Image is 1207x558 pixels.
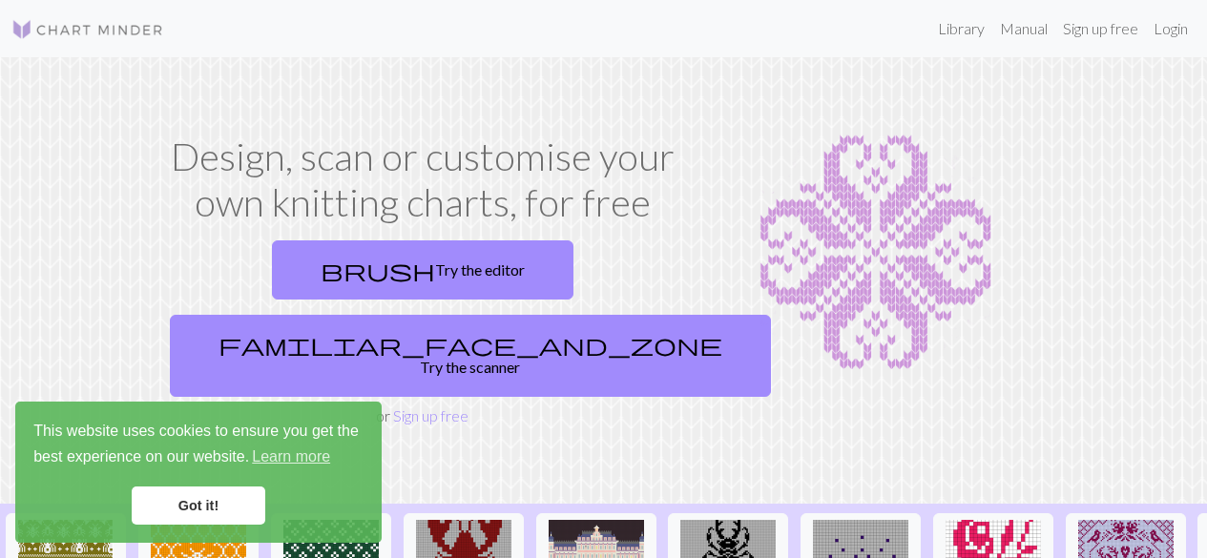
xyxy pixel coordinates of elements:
a: dismiss cookie message [132,486,265,525]
div: or [162,233,683,427]
h1: Design, scan or customise your own knitting charts, for free [162,134,683,225]
a: learn more about cookies [249,443,333,471]
span: This website uses cookies to ensure you get the best experience on our website. [33,420,364,471]
a: Try the scanner [170,315,771,397]
a: Manual [992,10,1055,48]
img: Logo [11,18,164,41]
a: Library [930,10,992,48]
a: Sign up free [1055,10,1146,48]
a: Login [1146,10,1196,48]
a: Try the editor [272,240,573,300]
span: brush [321,257,435,283]
span: familiar_face_and_zone [219,331,722,358]
img: Chart example [706,134,1046,372]
div: cookieconsent [15,402,382,543]
a: Sign up free [393,406,468,424]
